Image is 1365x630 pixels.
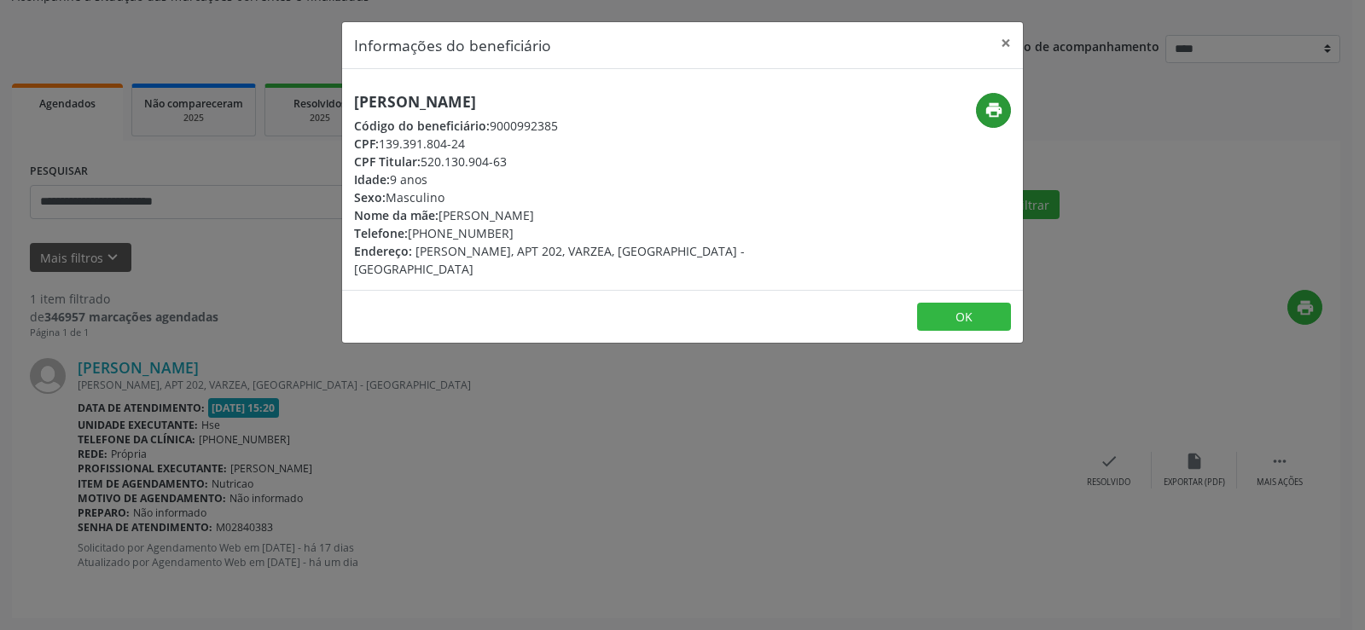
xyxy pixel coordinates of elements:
div: 9 anos [354,171,784,188]
div: 9000992385 [354,117,784,135]
button: Close [989,22,1023,64]
span: CPF Titular: [354,153,421,170]
button: print [976,93,1011,128]
div: [PHONE_NUMBER] [354,224,784,242]
span: Nome da mãe: [354,207,439,223]
h5: [PERSON_NAME] [354,93,784,111]
h5: Informações do beneficiário [354,34,551,56]
i: print [985,101,1003,119]
span: [PERSON_NAME], APT 202, VARZEA, [GEOGRAPHIC_DATA] - [GEOGRAPHIC_DATA] [354,243,745,277]
div: Masculino [354,188,784,206]
span: Sexo: [354,189,386,205]
div: 520.130.904-63 [354,153,784,171]
div: [PERSON_NAME] [354,206,784,224]
button: OK [917,303,1011,332]
span: Código do beneficiário: [354,118,490,134]
span: CPF: [354,136,379,152]
span: Telefone: [354,225,408,241]
div: 139.391.804-24 [354,135,784,153]
span: Endereço: [354,243,412,259]
span: Idade: [354,171,390,188]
